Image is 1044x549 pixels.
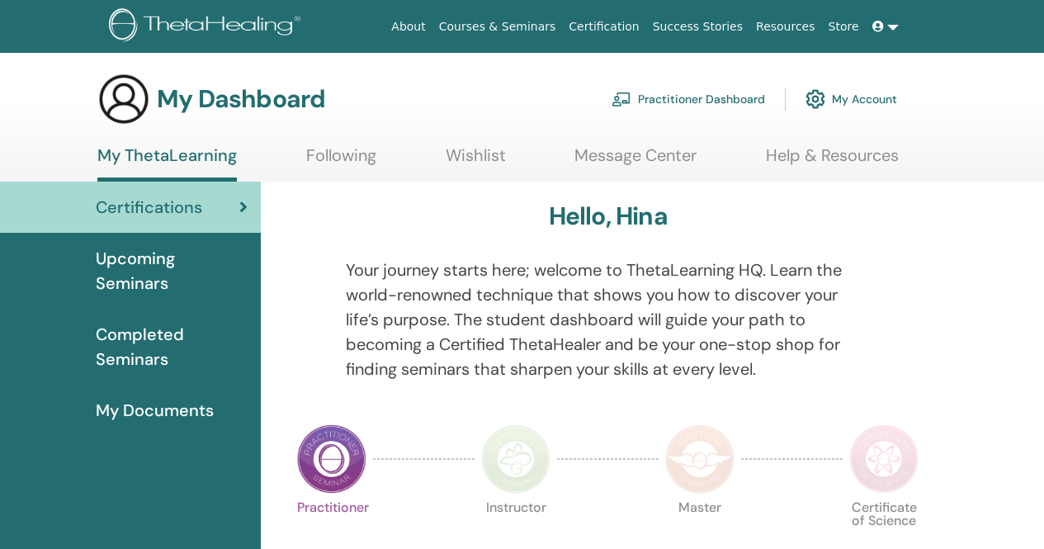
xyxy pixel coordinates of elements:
[562,12,645,42] a: Certification
[549,201,668,231] h3: Hello, Hina
[96,322,248,372] span: Completed Seminars
[822,12,866,42] a: Store
[96,398,214,423] span: My Documents
[306,145,376,177] a: Following
[646,12,749,42] a: Success Stories
[346,258,871,381] p: Your journey starts here; welcome to ThetaLearning HQ. Learn the world-renowned technique that sh...
[766,145,899,177] a: Help & Resources
[612,92,631,106] img: chalkboard-teacher.svg
[446,145,506,177] a: Wishlist
[97,145,237,182] a: My ThetaLearning
[749,12,822,42] a: Resources
[96,195,202,220] span: Certifications
[574,145,697,177] a: Message Center
[157,84,325,114] h3: My Dashboard
[97,73,150,125] img: generic-user-icon.jpg
[432,12,563,42] a: Courses & Seminars
[665,424,735,494] img: Master
[849,424,919,494] img: Certificate of Science
[481,424,550,494] img: Instructor
[805,81,897,117] a: My Account
[612,81,765,117] a: Practitioner Dashboard
[96,246,248,296] span: Upcoming Seminars
[805,85,825,113] img: cog.svg
[385,12,432,42] a: About
[109,8,306,45] img: logo.png
[297,424,366,494] img: Practitioner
